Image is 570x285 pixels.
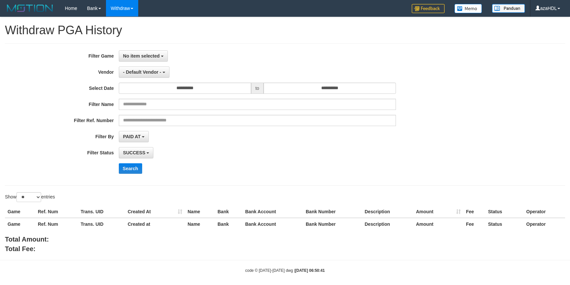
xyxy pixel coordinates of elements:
label: Show entries [5,192,55,202]
th: Description [362,218,413,230]
span: to [251,83,264,94]
th: Status [485,218,524,230]
span: PAID AT [123,134,141,139]
th: Status [485,206,524,218]
span: - Default Vendor - [123,69,161,75]
th: Trans. UID [78,218,125,230]
b: Total Amount: [5,236,49,243]
th: Name [185,206,215,218]
button: Search [119,163,142,174]
th: Operator [524,218,565,230]
img: Button%20Memo.svg [454,4,482,13]
th: Bank Account [243,218,303,230]
button: PAID AT [119,131,149,142]
th: Game [5,218,35,230]
select: Showentries [16,192,41,202]
th: Game [5,206,35,218]
th: Bank [215,218,243,230]
th: Bank [215,206,243,218]
th: Bank Account [243,206,303,218]
b: Total Fee: [5,245,36,252]
strong: [DATE] 06:50:41 [295,268,325,273]
img: panduan.png [492,4,525,13]
th: Fee [463,218,485,230]
th: Name [185,218,215,230]
th: Ref. Num [35,218,78,230]
th: Trans. UID [78,206,125,218]
button: - Default Vendor - [119,66,169,78]
th: Fee [463,206,485,218]
button: No item selected [119,50,168,62]
img: MOTION_logo.png [5,3,55,13]
img: Feedback.jpg [412,4,445,13]
th: Amount [413,218,463,230]
small: code © [DATE]-[DATE] dwg | [245,268,325,273]
th: Amount [413,206,463,218]
th: Ref. Num [35,206,78,218]
th: Description [362,206,413,218]
h1: Withdraw PGA History [5,24,565,37]
span: SUCCESS [123,150,145,155]
th: Operator [524,206,565,218]
button: SUCCESS [119,147,154,158]
th: Created At [125,206,185,218]
th: Created at [125,218,185,230]
th: Bank Number [303,218,362,230]
span: No item selected [123,53,160,59]
th: Bank Number [303,206,362,218]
